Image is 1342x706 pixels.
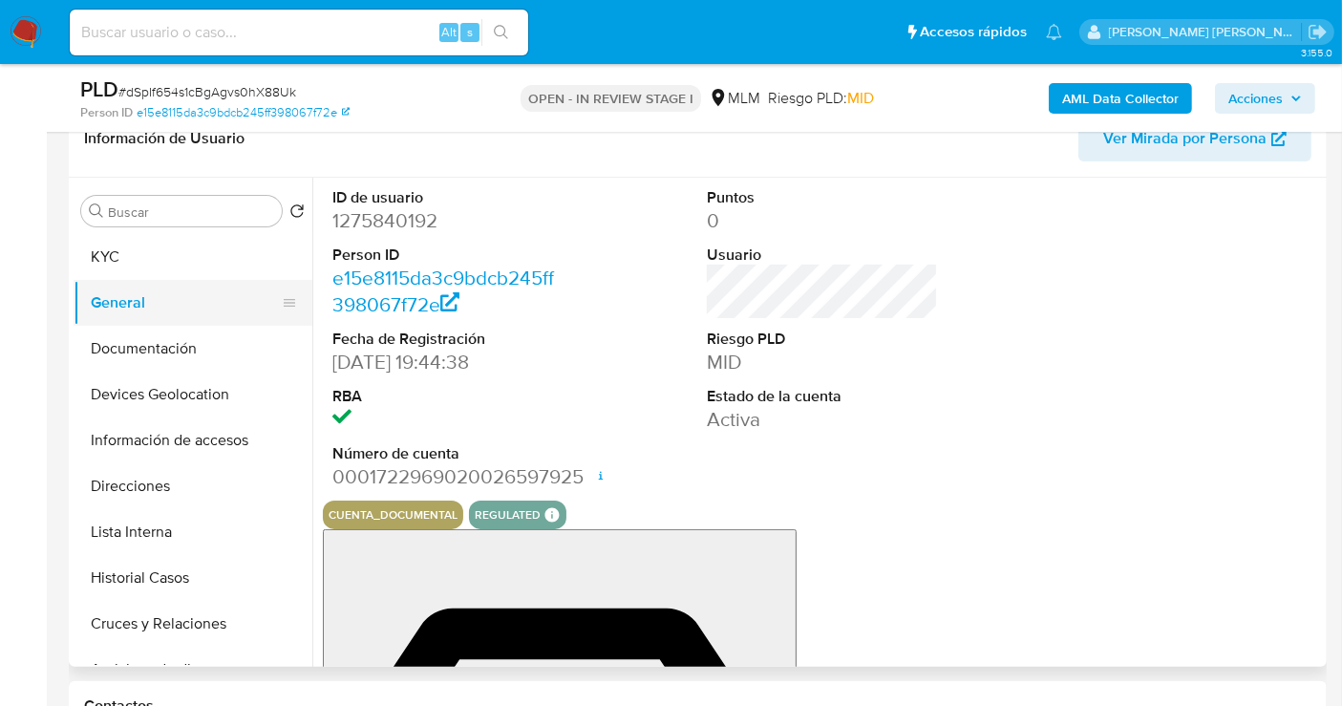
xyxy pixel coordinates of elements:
dt: ID de usuario [332,187,564,208]
dt: RBA [332,386,564,407]
dd: Activa [707,406,938,433]
span: Ver Mirada por Persona [1103,116,1267,161]
b: PLD [80,74,118,104]
p: OPEN - IN REVIEW STAGE I [521,85,701,112]
dt: Número de cuenta [332,443,564,464]
button: Devices Geolocation [74,372,312,417]
b: Person ID [80,104,133,121]
button: Lista Interna [74,509,312,555]
span: Acciones [1228,83,1283,114]
span: Accesos rápidos [920,22,1027,42]
button: Direcciones [74,463,312,509]
span: Alt [441,23,457,41]
button: Anticipos de dinero [74,647,312,693]
dd: 1275840192 [332,207,564,234]
button: Información de accesos [74,417,312,463]
a: Notificaciones [1046,24,1062,40]
dt: Fecha de Registración [332,329,564,350]
button: Documentación [74,326,312,372]
dd: 0 [707,207,938,234]
input: Buscar usuario o caso... [70,20,528,45]
h1: Información de Usuario [84,129,245,148]
b: AML Data Collector [1062,83,1179,114]
span: # dSpIf654s1cBgAgvs0hX88Uk [118,82,296,101]
dt: Riesgo PLD [707,329,938,350]
dd: MID [707,349,938,375]
a: e15e8115da3c9bdcb245ff398067f72e [137,104,350,121]
button: Cruces y Relaciones [74,601,312,647]
a: Salir [1308,22,1328,42]
button: Buscar [89,203,104,219]
button: Ver Mirada por Persona [1078,116,1311,161]
p: nancy.sanchezgarcia@mercadolibre.com.mx [1109,23,1302,41]
button: Historial Casos [74,555,312,601]
button: Acciones [1215,83,1315,114]
span: Riesgo PLD: [768,88,874,109]
button: Volver al orden por defecto [289,203,305,225]
dt: Puntos [707,187,938,208]
button: KYC [74,234,312,280]
span: 3.155.0 [1301,45,1332,60]
button: regulated [475,511,541,519]
button: cuenta_documental [329,511,458,519]
input: Buscar [108,203,274,221]
dt: Usuario [707,245,938,266]
button: General [74,280,297,326]
button: AML Data Collector [1049,83,1192,114]
button: search-icon [481,19,521,46]
dt: Estado de la cuenta [707,386,938,407]
dd: 0001722969020026597925 [332,463,564,490]
dt: Person ID [332,245,564,266]
dd: [DATE] 19:44:38 [332,349,564,375]
span: MID [847,87,874,109]
div: MLM [709,88,760,109]
a: e15e8115da3c9bdcb245ff398067f72e [332,264,554,318]
span: s [467,23,473,41]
